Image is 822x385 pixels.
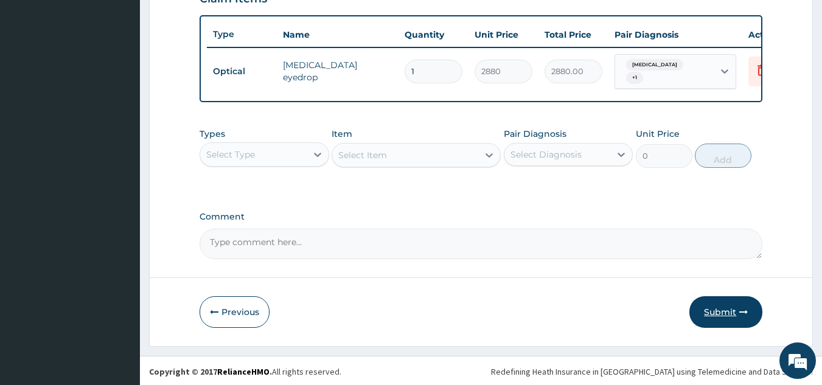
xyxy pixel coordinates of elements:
label: Comment [200,212,763,222]
div: Chat with us now [63,68,204,84]
span: [MEDICAL_DATA] [626,59,683,71]
th: Unit Price [468,23,538,47]
th: Pair Diagnosis [608,23,742,47]
img: d_794563401_company_1708531726252_794563401 [23,61,49,91]
th: Actions [742,23,803,47]
button: Previous [200,296,270,328]
span: We're online! [71,115,168,238]
div: Minimize live chat window [200,6,229,35]
span: + 1 [626,72,643,84]
textarea: Type your message and hit 'Enter' [6,256,232,299]
div: Select Type [206,148,255,161]
th: Name [277,23,399,47]
td: Optical [207,60,277,83]
label: Types [200,129,225,139]
th: Quantity [399,23,468,47]
label: Unit Price [636,128,680,140]
label: Pair Diagnosis [504,128,566,140]
strong: Copyright © 2017 . [149,366,272,377]
th: Type [207,23,277,46]
div: Select Diagnosis [510,148,582,161]
a: RelianceHMO [217,366,270,377]
div: Redefining Heath Insurance in [GEOGRAPHIC_DATA] using Telemedicine and Data Science! [491,366,813,378]
td: [MEDICAL_DATA] eyedrop [277,53,399,89]
button: Add [695,144,751,168]
label: Item [332,128,352,140]
button: Submit [689,296,762,328]
th: Total Price [538,23,608,47]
